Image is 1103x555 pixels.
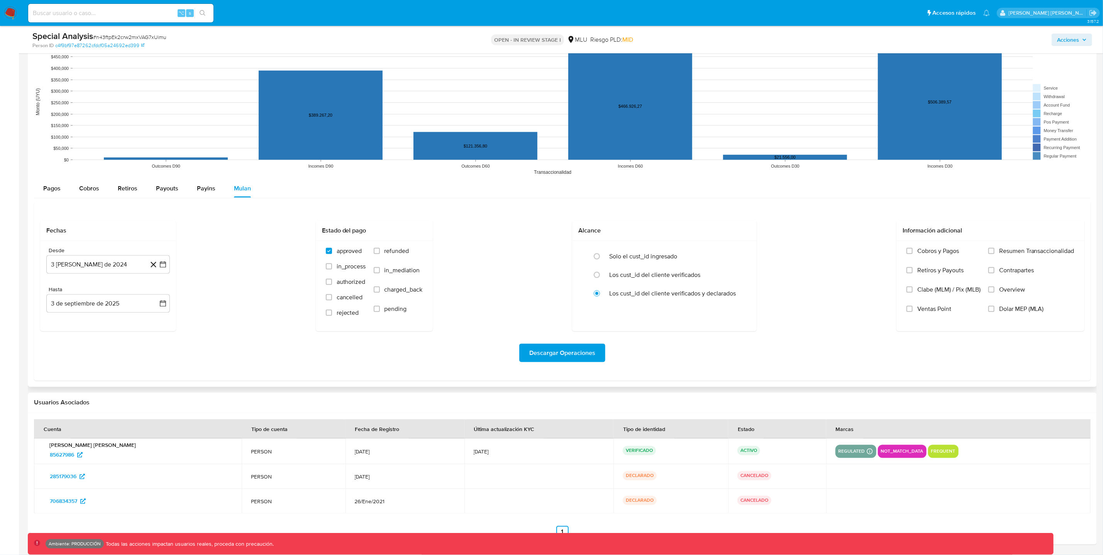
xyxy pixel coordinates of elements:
span: MID [622,35,633,44]
span: s [189,9,191,17]
p: Ambiente: PRODUCCIÓN [49,542,101,545]
button: search-icon [195,8,210,19]
h2: Usuarios Asociados [34,399,1091,407]
p: Todas las acciones impactan usuarios reales, proceda con precaución. [104,540,274,548]
b: Special Analysis [32,30,93,42]
input: Buscar usuario o caso... [28,8,213,18]
div: MLU [567,36,587,44]
span: Acciones [1057,34,1079,46]
p: OPEN - IN REVIEW STAGE I [491,34,564,45]
span: Riesgo PLD: [590,36,633,44]
span: 3.157.2 [1087,18,1099,24]
span: ⌥ [178,9,184,17]
a: Notificaciones [983,10,990,16]
b: Person ID [32,42,54,49]
span: # n43ftpEk2crw2mxVAG7xUimu [93,33,166,41]
span: Accesos rápidos [932,9,976,17]
p: leidy.martinez@mercadolibre.com.co [1009,9,1087,17]
a: c4f9bf97e87262cfdcf05a24692ed399 [55,42,144,49]
button: Acciones [1052,34,1092,46]
a: Salir [1089,9,1097,17]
